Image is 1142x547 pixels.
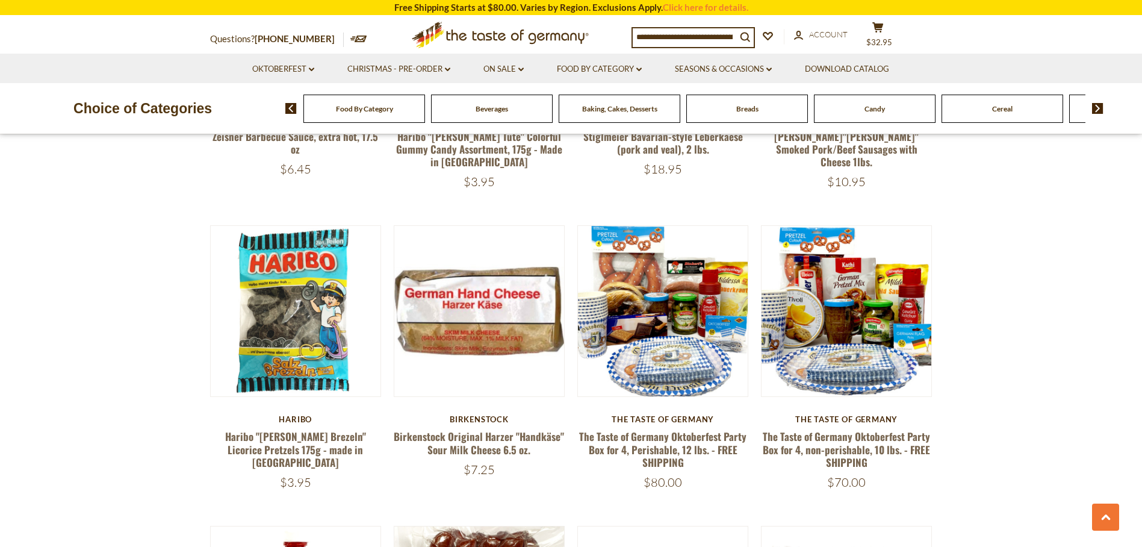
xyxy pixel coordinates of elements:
a: Haribo "[PERSON_NAME] Brezeln" Licorice Pretzels 175g - made in [GEOGRAPHIC_DATA] [225,429,366,470]
span: $10.95 [827,174,866,189]
a: Click here for details. [663,2,748,13]
img: next arrow [1092,103,1103,114]
a: Seasons & Occasions [675,63,772,76]
a: Food By Category [336,104,393,113]
button: $32.95 [860,22,896,52]
a: Christmas - PRE-ORDER [347,63,450,76]
a: Haribo "[PERSON_NAME] Tüte" Colorful Gummy Candy Assortment, 175g - Made in [GEOGRAPHIC_DATA] [396,129,562,170]
a: The Taste of Germany Oktoberfest Party Box for 4, non-perishable, 10 lbs. - FREE SHIPPING [763,429,930,470]
div: Haribo [210,414,382,424]
a: Cereal [992,104,1013,113]
div: The Taste of Germany [761,414,933,424]
span: $32.95 [866,37,892,47]
a: Birkenstock Original Harzer "Handkäse" Sour Milk Cheese 6.5 oz. [394,429,564,457]
div: The Taste of Germany [577,414,749,424]
img: The Taste of Germany Oktoberfest Party Box for 4, non-perishable, 10 lbs. - FREE SHIPPING [762,226,932,396]
span: $18.95 [644,161,682,177]
span: Account [809,30,848,39]
a: Stiglmeier Bavarian-style Leberkaese (pork and veal), 2 lbs. [583,129,743,157]
a: Download Catalog [805,63,889,76]
span: $7.25 [464,462,495,477]
span: $3.95 [280,475,311,490]
a: The Taste of Germany Oktoberfest Party Box for 4, Perishable, 12 lbs. - FREE SHIPPING [579,429,746,470]
img: The Taste of Germany Oktoberfest Party Box for 4, Perishable, 12 lbs. - FREE SHIPPING [578,226,748,396]
a: Food By Category [557,63,642,76]
div: Birkenstock [394,414,565,424]
a: Breads [736,104,759,113]
p: Questions? [210,31,344,47]
a: Oktoberfest [252,63,314,76]
a: Baking, Cakes, Desserts [582,104,657,113]
a: [PHONE_NUMBER] [255,33,335,44]
a: Zeisner Barbecue Sauce, extra hot, 17.5 oz [213,129,378,157]
span: $3.95 [464,174,495,189]
span: $70.00 [827,475,866,490]
a: On Sale [483,63,524,76]
span: $80.00 [644,475,682,490]
a: Account [794,28,848,42]
img: Birkenstock Original Harzer "Handkäse" Sour Milk Cheese 6.5 oz. [394,226,565,396]
img: previous arrow [285,103,297,114]
img: Haribo "Salz Brezeln" Licorice Pretzels 175g - made in Germany [211,226,381,396]
a: Candy [864,104,885,113]
a: [PERSON_NAME]"[PERSON_NAME]" Smoked Pork/Beef Sausages with Cheese 1lbs. [774,129,919,170]
span: $6.45 [280,161,311,177]
a: Beverages [476,104,508,113]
